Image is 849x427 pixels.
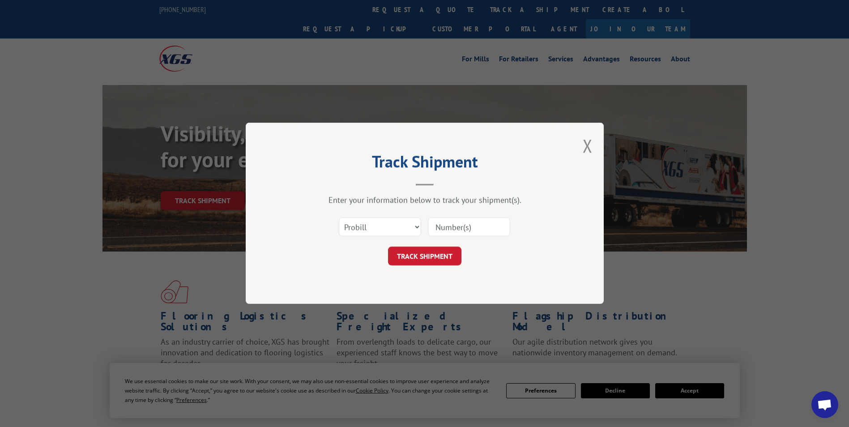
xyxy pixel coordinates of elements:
[428,218,510,237] input: Number(s)
[290,195,559,205] div: Enter your information below to track your shipment(s).
[388,247,461,266] button: TRACK SHIPMENT
[811,391,838,418] div: Open chat
[290,155,559,172] h2: Track Shipment
[583,134,593,158] button: Close modal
